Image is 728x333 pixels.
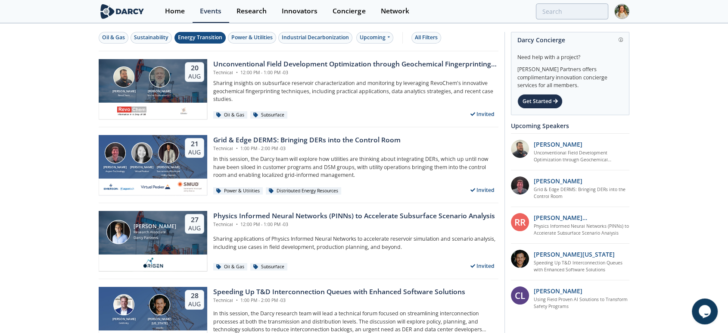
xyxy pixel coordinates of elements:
[467,185,499,195] div: Invited
[517,32,623,47] div: Darcy Concierge
[111,89,137,94] div: [PERSON_NAME]
[105,142,126,163] img: Jonathan Curtis
[165,8,185,15] div: Home
[99,59,498,119] a: Bob Aylsworth [PERSON_NAME] RevoChem John Sinclair [PERSON_NAME] Sinclair Exploration LLC 20 Aug ...
[517,47,623,61] div: Need help with a project?
[534,223,630,237] a: Physics Informed Neural Networks (PINNs) to Accelerate Subsurface Scenario Analysis
[102,170,128,173] div: Aspen Technology
[534,186,630,200] a: Grid & Edge DERMS: Bringing DERs into the Control Room
[155,165,182,170] div: [PERSON_NAME]
[511,213,529,231] div: RR
[146,326,173,330] div: envelio
[188,224,201,232] div: Aug
[140,258,166,268] img: origen.ai.png
[213,155,498,179] p: In this session, the Darcy team will explore how utilities are thinking about integrating DERs, w...
[380,8,409,15] div: Network
[213,221,495,228] div: Technical 12:00 PM - 1:00 PM -03
[111,321,137,325] div: GridUnity
[213,135,401,145] div: Grid & Edge DERMS: Bringing DERs into the Control Room
[149,294,170,315] img: Luigi Montana
[282,34,349,41] div: Industrial Decarbonization
[128,170,155,173] div: Virtual Peaker
[517,94,563,109] div: Get Started
[99,135,498,195] a: Jonathan Curtis [PERSON_NAME] Aspen Technology Brenda Chew [PERSON_NAME] Virtual Peaker Yevgeniy ...
[134,223,176,229] div: [PERSON_NAME]
[128,165,155,170] div: [PERSON_NAME]
[517,61,623,90] div: [PERSON_NAME] Partners offers complimentary innovation concierge services for all members.
[146,94,173,97] div: Sinclair Exploration LLC
[534,140,582,149] p: [PERSON_NAME]
[534,213,630,222] p: [PERSON_NAME] [PERSON_NAME]
[250,111,287,119] div: Subsurface
[134,34,168,41] div: Sustainability
[146,89,173,94] div: [PERSON_NAME]
[188,64,201,72] div: 20
[213,297,465,304] div: Technical 1:00 PM - 2:00 PM -03
[113,66,134,88] img: Bob Aylsworth
[536,3,608,19] input: Advanced Search
[158,142,179,163] img: Yevgeniy Postnov
[200,8,221,15] div: Events
[234,69,239,75] span: •
[511,176,529,195] img: accc9a8e-a9c1-4d58-ae37-132228efcf55
[511,250,529,268] img: 1b183925-147f-4a47-82c9-16eeeed5003c
[278,32,352,44] button: Industrial Decarbonization
[188,148,201,156] div: Aug
[282,8,317,15] div: Innovators
[236,8,267,15] div: Research
[692,298,719,324] iframe: chat widget
[146,317,173,326] div: [PERSON_NAME][US_STATE]
[174,32,226,44] button: Energy Transition
[511,286,529,305] div: CL
[188,216,201,224] div: 27
[213,287,465,297] div: Speeding Up T&D Interconnection Queues with Enhanced Software Solutions
[467,261,499,271] div: Invited
[99,4,146,19] img: logo-wide.svg
[333,8,365,15] div: Concierge
[134,229,176,235] div: Research Associate
[213,59,498,69] div: Unconventional Field Development Optimization through Geochemical Fingerprinting Technology
[356,32,394,44] div: Upcoming
[188,140,201,148] div: 21
[534,250,615,259] p: [PERSON_NAME][US_STATE]
[534,176,582,185] p: [PERSON_NAME]
[113,294,134,315] img: Brian Fitzsimons
[534,296,630,310] a: Using Field Proven AI Solutions to Transform Safety Programs
[213,111,247,119] div: Oil & Gas
[614,4,629,19] img: Profile
[411,32,441,44] button: All Filters
[213,263,247,271] div: Oil & Gas
[111,94,137,97] div: RevoChem
[234,145,239,151] span: •
[102,34,125,41] div: Oil & Gas
[213,145,401,152] div: Technical 1:00 PM - 2:00 PM -03
[99,32,128,44] button: Oil & Gas
[511,140,529,158] img: 2k2ez1SvSiOh3gKHmcgF
[177,182,202,192] img: Smud.org.png
[178,34,222,41] div: Energy Transition
[102,165,128,170] div: [PERSON_NAME]
[228,32,276,44] button: Power & Utilities
[213,79,498,103] p: Sharing insights on subsurface reservoir characterization and monitoring by leveraging RevoChem's...
[134,235,176,241] div: Darcy Partners
[140,182,171,192] img: virtual-peaker.com.png
[106,220,131,244] img: Juan Mayol
[111,317,137,322] div: [PERSON_NAME]
[213,211,495,221] div: Physics Informed Neural Networks (PINNs) to Accelerate Subsurface Scenario Analysis
[619,38,623,42] img: information.svg
[250,263,287,271] div: Subsurface
[213,187,263,195] div: Power & Utilities
[188,292,201,300] div: 28
[149,66,170,88] img: John Sinclair
[99,211,498,271] a: Juan Mayol [PERSON_NAME] Research Associate Darcy Partners 27 Aug Physics Informed Neural Network...
[511,118,629,133] div: Upcoming Speakers
[534,286,582,295] p: [PERSON_NAME]
[415,34,438,41] div: All Filters
[534,260,630,273] a: Speeding Up T&D Interconnection Queues with Enhanced Software Solutions
[231,34,273,41] div: Power & Utilities
[179,106,190,116] img: ovintiv.com.png
[188,72,201,80] div: Aug
[213,69,498,76] div: Technical 12:00 PM - 1:00 PM -03
[104,182,134,192] img: cb84fb6c-3603-43a1-87e3-48fd23fb317a
[234,221,239,227] span: •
